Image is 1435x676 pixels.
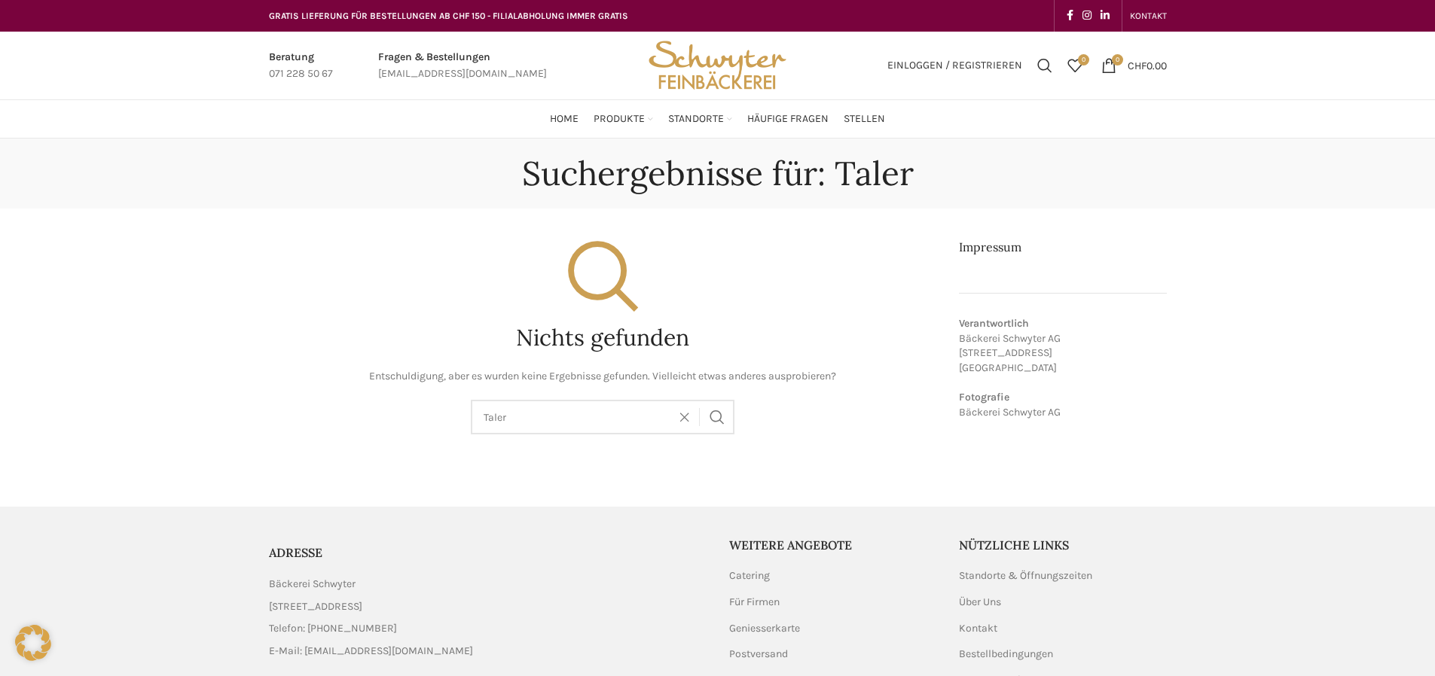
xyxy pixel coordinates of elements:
a: Home [550,104,579,134]
a: List item link [269,620,707,637]
p: Entschuldigung, aber es wurden keine Ergebnisse gefunden. Vielleicht etwas anderes ausprobieren? [269,368,937,385]
a: Facebook social link [1062,5,1078,26]
a: Häufige Fragen [747,104,829,134]
div: Secondary navigation [1122,1,1174,31]
strong: Verantwortlich [959,317,1029,330]
input: Suchen [471,400,734,434]
p: Bäckerei Schwyter AG [STREET_ADDRESS] [GEOGRAPHIC_DATA] Bäckerei Schwyter AG [959,316,1167,419]
h2: Impressum [959,239,1167,255]
a: Postversand [729,647,789,662]
h5: Weitere Angebote [729,537,937,553]
bdi: 0.00 [1128,59,1167,72]
span: Home [550,112,579,126]
span: Stellen [844,112,885,126]
span: Einloggen / Registrieren [887,60,1022,71]
strong: Fotografie [959,391,1009,403]
div: Main navigation [261,104,1174,134]
span: [STREET_ADDRESS] [269,598,362,615]
h1: Suchergebnisse für: Taler [522,154,914,193]
span: CHF [1128,59,1146,72]
a: Stellen [844,104,885,134]
a: Infobox link [378,49,547,83]
a: Site logo [643,58,791,71]
img: Bäckerei Schwyter [643,32,791,99]
span: GRATIS LIEFERUNG FÜR BESTELLUNGEN AB CHF 150 - FILIALABHOLUNG IMMER GRATIS [269,11,628,21]
h5: Nützliche Links [959,537,1167,553]
a: Linkedin social link [1096,5,1114,26]
a: Standorte [668,104,732,134]
div: Meine Wunschliste [1060,50,1090,81]
a: Einloggen / Registrieren [880,50,1030,81]
span: 0 [1112,54,1123,65]
span: 0 [1078,54,1089,65]
span: ADRESSE [269,545,322,560]
a: Geniesserkarte [729,621,801,636]
a: 0 CHF0.00 [1094,50,1174,81]
a: Suchen [1030,50,1060,81]
a: Produkte [594,104,653,134]
a: Für Firmen [729,595,781,610]
h3: Nichts gefunden [269,321,937,353]
span: KONTAKT [1130,11,1167,21]
span: Bäckerei Schwyter [269,576,356,592]
a: KONTAKT [1130,1,1167,31]
span: Häufige Fragen [747,112,829,126]
a: 0 [1060,50,1090,81]
span: E-Mail: [EMAIL_ADDRESS][DOMAIN_NAME] [269,643,473,659]
a: Standorte & Öffnungszeiten [959,568,1094,583]
a: Infobox link [269,49,333,83]
a: Bestellbedingungen [959,647,1055,662]
a: Catering [729,568,771,583]
a: Kontakt [959,621,999,636]
a: Instagram social link [1078,5,1096,26]
a: Über Uns [959,595,1003,610]
span: Standorte [668,112,724,126]
span: Produkte [594,112,645,126]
